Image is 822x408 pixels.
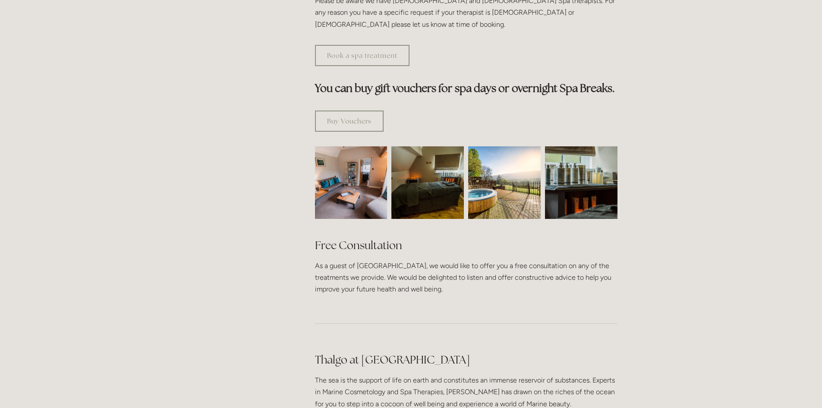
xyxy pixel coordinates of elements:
img: Body creams in the spa room, Losehill House Hotel and Spa [527,146,636,219]
a: Book a spa treatment [315,45,409,66]
img: Outdoor jacuzzi with a view of the Peak District, Losehill House Hotel and Spa [468,146,541,219]
img: Spa room, Losehill House Hotel and Spa [373,146,482,219]
a: Buy Vouchers [315,111,384,132]
img: Waiting room, spa room, Losehill House Hotel and Spa [297,146,406,219]
h2: Thalgo at [GEOGRAPHIC_DATA] [315,352,617,367]
h2: Free Consultation [315,238,617,253]
p: As a guest of [GEOGRAPHIC_DATA], we would like to offer you a free consultation on any of the tre... [315,260,617,295]
strong: You can buy gift vouchers for spa days or overnight Spa Breaks. [315,81,615,95]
